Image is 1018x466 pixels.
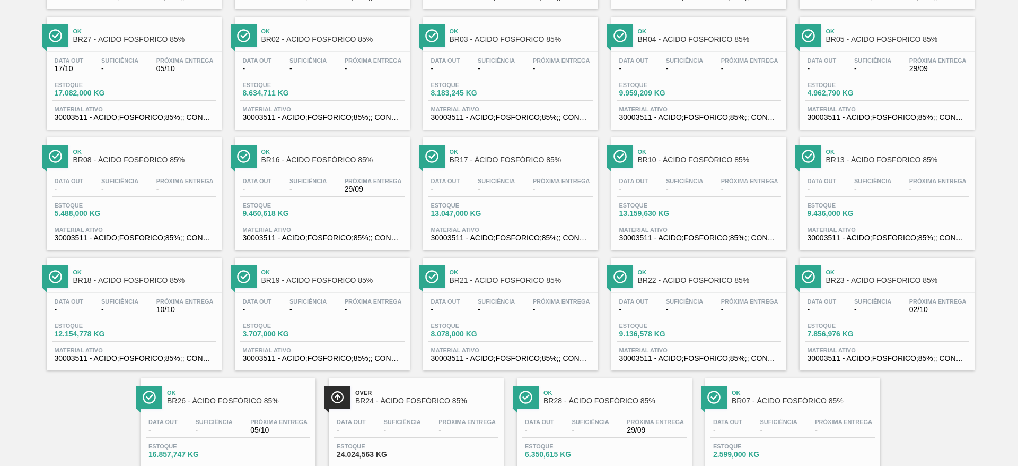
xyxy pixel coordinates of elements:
span: Data out [55,298,84,305]
span: Ok [261,269,405,275]
span: - [156,185,214,193]
span: BR27 - ÁCIDO FOSFÓRICO 85% [73,36,216,44]
span: - [195,426,232,434]
span: 30003511 - ACIDO;FOSFORICO;85%;; CONTAINER [243,234,402,242]
span: 13.047,000 KG [431,210,505,218]
span: 9.460,618 KG [243,210,317,218]
span: Ok [167,390,310,396]
span: - [666,185,703,193]
span: BR26 - ÁCIDO FOSFÓRICO 85% [167,397,310,405]
span: - [533,306,590,314]
span: 29/09 [909,65,967,73]
span: Ok [826,149,969,155]
img: Ícone [802,150,815,163]
span: Suficiência [760,419,797,425]
span: - [101,65,138,73]
span: Material ativo [431,347,590,353]
span: - [289,65,327,73]
span: - [909,185,967,193]
span: 24.024,563 KG [337,451,411,459]
span: 4.962,790 KG [808,89,882,97]
span: BR21 - ÁCIDO FOSFÓRICO 85% [450,277,593,284]
span: Material ativo [55,106,214,113]
span: Estoque [619,202,694,209]
span: Próxima Entrega [156,178,214,184]
span: Ok [826,28,969,34]
span: - [345,65,402,73]
span: - [289,185,327,193]
span: BR24 - ÁCIDO FOSFÓRICO 85% [355,397,498,405]
img: Ícone [237,150,250,163]
span: Próxima Entrega [721,57,778,64]
img: Ícone [49,29,62,42]
span: BR03 - ÁCIDO FOSFÓRICO 85% [450,36,593,44]
a: ÍconeOkBR27 - ÁCIDO FOSFÓRICO 85%Data out17/10Suficiência-Próxima Entrega05/10Estoque17.082,000 K... [39,9,227,130]
span: 17/10 [55,65,84,73]
span: Suficiência [854,57,891,64]
span: 29/09 [627,426,684,434]
span: Data out [55,57,84,64]
span: Suficiência [289,57,327,64]
span: 6.350,615 KG [525,451,599,459]
span: Material ativo [808,227,967,233]
span: 30003511 - ACIDO;FOSFORICO;85%;; CONTAINER [55,114,214,122]
span: Ok [261,149,405,155]
span: 10/10 [156,306,214,314]
img: Ícone [613,29,627,42]
span: Ok [638,269,781,275]
img: Ícone [519,391,532,404]
span: - [808,65,837,73]
span: Próxima Entrega [250,419,308,425]
span: Material ativo [808,347,967,353]
span: Data out [808,57,837,64]
span: 30003511 - ACIDO;FOSFORICO;85%;; CONTAINER [431,114,590,122]
span: 30003511 - ACIDO;FOSFORICO;85%;; CONTAINER [431,355,590,363]
span: Suficiência [478,57,515,64]
span: Estoque [619,323,694,329]
span: Material ativo [808,106,967,113]
span: BR19 - ÁCIDO FOSFÓRICO 85% [261,277,405,284]
span: Material ativo [619,106,778,113]
span: Suficiência [572,419,609,425]
span: Estoque [525,443,599,450]
span: Suficiência [289,298,327,305]
span: Próxima Entrega [721,178,778,184]
span: - [713,426,742,434]
span: 30003511 - ACIDO;FOSFORICO;85%;; CONTAINER [243,355,402,363]
span: Suficiência [195,419,232,425]
span: Próxima Entrega [438,419,496,425]
span: - [619,306,648,314]
span: Ok [73,149,216,155]
span: Data out [148,419,178,425]
span: Material ativo [619,227,778,233]
span: Material ativo [55,227,214,233]
span: BR23 - ÁCIDO FOSFÓRICO 85% [826,277,969,284]
a: ÍconeOkBR17 - ÁCIDO FOSFÓRICO 85%Data out-Suficiência-Próxima Entrega-Estoque13.047,000 KGMateria... [415,130,603,250]
span: Data out [337,419,366,425]
span: Suficiência [478,178,515,184]
span: BR02 - ÁCIDO FOSFÓRICO 85% [261,36,405,44]
span: Material ativo [55,347,214,353]
span: Suficiência [666,178,703,184]
span: 30003511 - ACIDO;FOSFORICO;85%;; CONTAINER [808,234,967,242]
img: Ícone [331,391,344,404]
span: 7.856,976 KG [808,330,882,338]
img: Ícone [613,150,627,163]
span: Ok [450,28,593,34]
span: 5.488,000 KG [55,210,129,218]
span: Estoque [337,443,411,450]
span: 13.159,630 KG [619,210,694,218]
span: - [619,65,648,73]
span: Estoque [713,443,787,450]
span: - [666,306,703,314]
img: Ícone [802,29,815,42]
span: Ok [826,269,969,275]
span: - [345,306,402,314]
span: Próxima Entrega [156,298,214,305]
span: Material ativo [243,227,402,233]
span: Estoque [808,202,882,209]
span: Material ativo [243,106,402,113]
span: Estoque [243,323,317,329]
span: Suficiência [101,298,138,305]
span: 12.154,778 KG [55,330,129,338]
